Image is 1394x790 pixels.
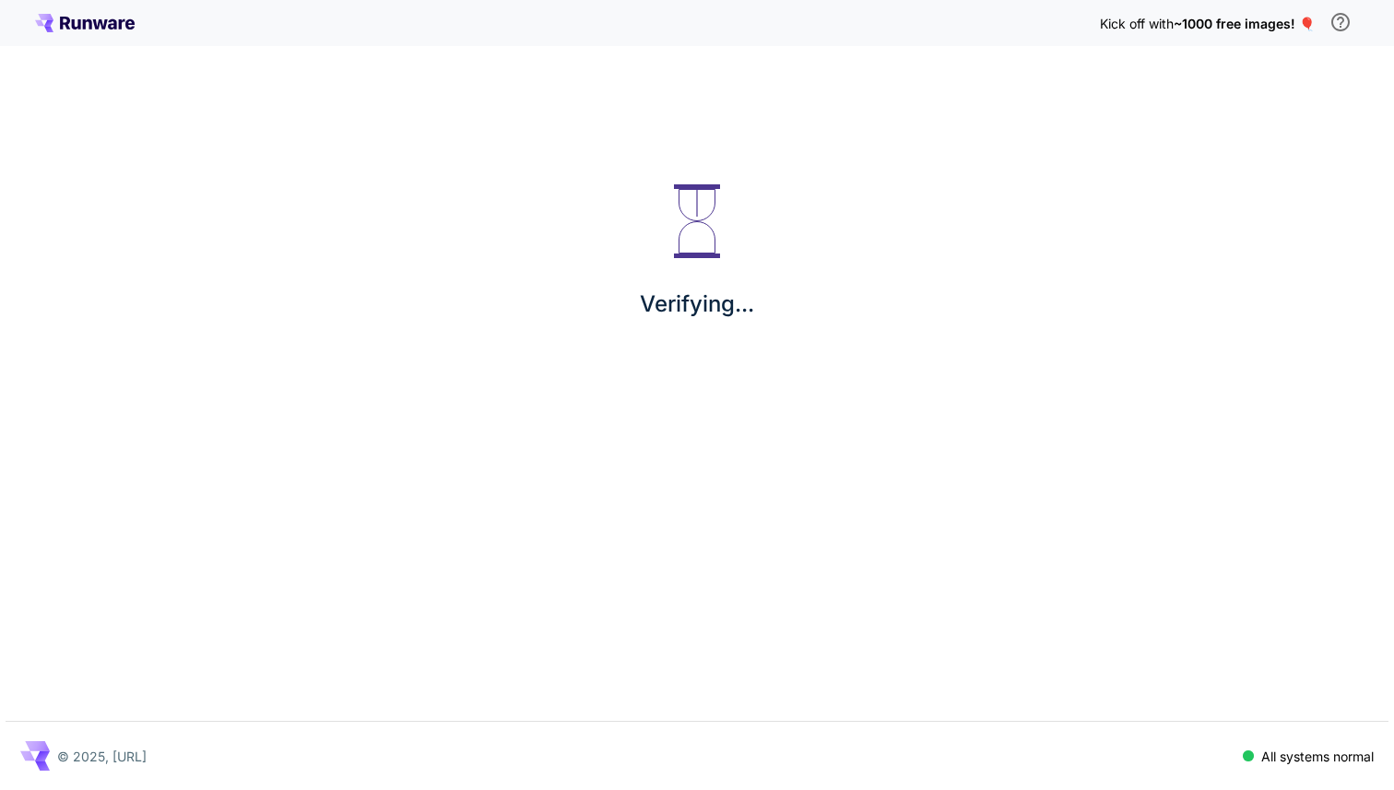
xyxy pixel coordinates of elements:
[640,288,754,321] p: Verifying...
[1100,16,1174,31] span: Kick off with
[57,747,147,766] p: © 2025, [URL]
[1261,747,1374,766] p: All systems normal
[1174,16,1315,31] span: ~1000 free images! 🎈
[1322,4,1359,41] button: In order to qualify for free credit, you need to sign up with a business email address and click ...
